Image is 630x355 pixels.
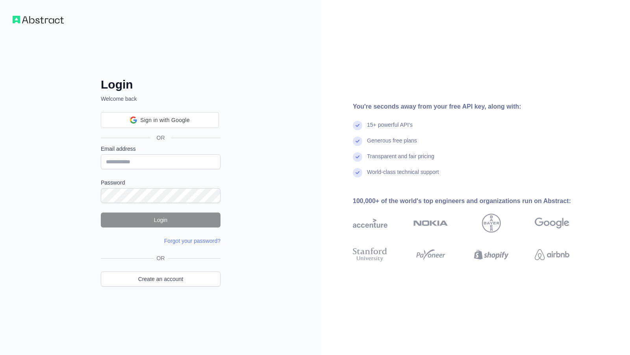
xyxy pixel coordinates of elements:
[482,214,501,233] img: bayer
[353,214,387,233] img: accenture
[353,196,595,206] div: 100,000+ of the world's top engineers and organizations run on Abstract:
[164,238,220,244] a: Forgot your password?
[101,213,220,227] button: Login
[101,272,220,287] a: Create an account
[367,137,417,152] div: Generous free plans
[101,145,220,153] label: Email address
[535,214,569,233] img: google
[413,246,448,263] img: payoneer
[353,102,595,111] div: You're seconds away from your free API key, along with:
[413,214,448,233] img: nokia
[353,152,362,162] img: check mark
[101,95,220,103] p: Welcome back
[13,16,64,24] img: Workflow
[101,112,219,128] div: Sign in with Google
[353,168,362,177] img: check mark
[353,137,362,146] img: check mark
[140,116,189,124] span: Sign in with Google
[353,246,387,263] img: stanford university
[367,152,434,168] div: Transparent and fair pricing
[367,168,439,184] div: World-class technical support
[101,78,220,92] h2: Login
[353,121,362,130] img: check mark
[101,179,220,187] label: Password
[535,246,569,263] img: airbnb
[474,246,509,263] img: shopify
[154,254,168,262] span: OR
[150,134,171,142] span: OR
[367,121,413,137] div: 15+ powerful API's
